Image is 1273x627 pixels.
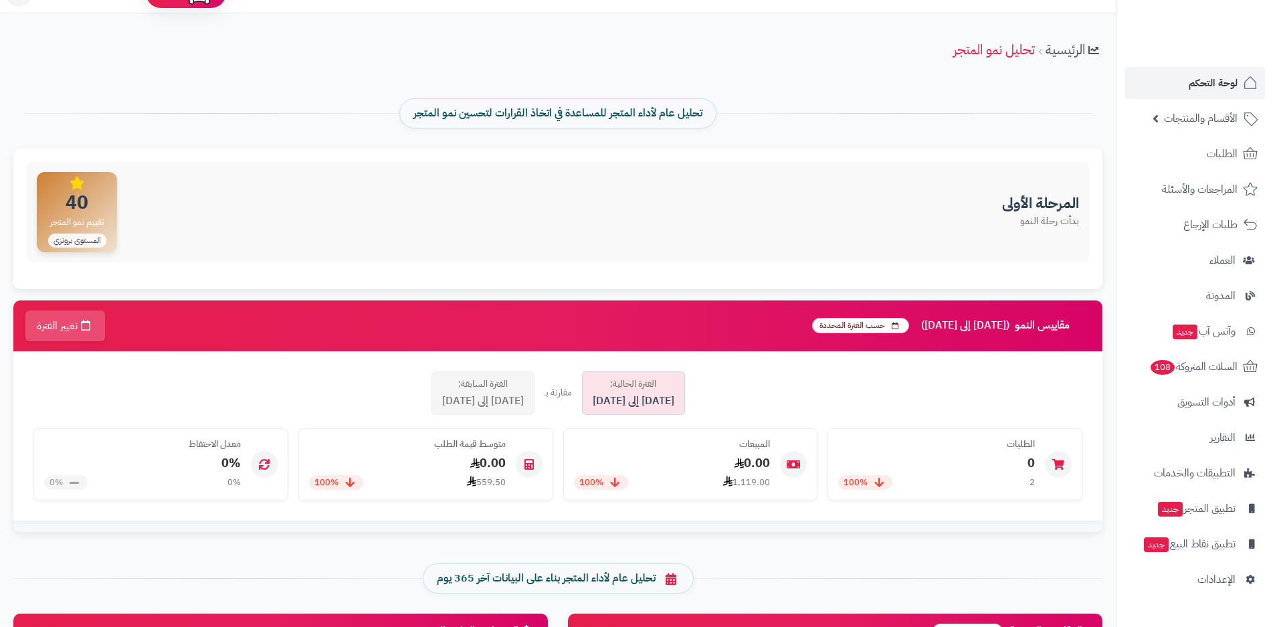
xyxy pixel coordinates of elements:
span: 100% [579,476,603,489]
a: الإعدادات [1124,563,1265,596]
span: الأقسام والمنتجات [1164,109,1238,128]
span: 100% [844,476,868,489]
div: 0 [838,454,1035,472]
span: جديد [1173,325,1197,339]
div: 559.50 [467,476,506,489]
a: المراجعات والأسئلة [1124,173,1265,205]
a: العملاء [1124,244,1265,276]
span: العملاء [1209,251,1236,270]
span: المراجعات والأسئلة [1162,180,1238,199]
a: الرئيسية [1046,39,1085,60]
div: 0% [227,476,241,489]
span: تحليل عام لأداء المتجر للمساعدة في اتخاذ القرارات لتحسين نمو المتجر [413,106,702,121]
a: التقارير [1124,422,1265,454]
a: تطبيق نقاط البيعجديد [1124,528,1265,560]
span: الإعدادات [1197,570,1236,589]
span: [DATE] إلى [DATE] [442,393,524,409]
span: حسب الفترة المحددة [812,318,909,333]
span: تحليل عام لأداء المتجر بناء على البيانات آخر 365 يوم [437,571,656,586]
a: التطبيقات والخدمات [1124,457,1265,489]
h4: متوسط قيمة الطلب [309,439,506,449]
span: الطلبات [1207,145,1238,163]
span: 108 [1151,360,1175,375]
a: لوحة التحكم [1124,67,1265,99]
span: لوحة التحكم [1189,74,1238,92]
a: أدوات التسويق [1124,386,1265,418]
span: السلات المتروكة [1149,357,1238,376]
h3: المرحلة الأولى [1002,195,1079,211]
a: تطبيق المتجرجديد [1124,492,1265,525]
div: مقارنة بـ [545,386,572,399]
h4: معدل الاحتفاظ [44,439,241,449]
span: التقارير [1210,428,1236,447]
span: جديد [1144,537,1169,552]
span: المدونة [1206,286,1236,305]
span: الفترة السابقة: [458,377,508,391]
img: logo-2.png [1182,37,1260,66]
a: طلبات الإرجاع [1124,209,1265,241]
span: المستوى برونزي [48,234,106,248]
span: جديد [1158,502,1183,517]
span: طلبات الإرجاع [1183,215,1238,234]
div: 0.00 [309,454,506,472]
span: الفترة الحالية: [610,377,656,391]
a: وآتس آبجديد [1124,315,1265,347]
div: 2 [1030,476,1035,489]
span: تطبيق المتجر [1157,499,1236,518]
span: [DATE] إلى [DATE] [593,393,674,409]
a: السلات المتروكة108 [1124,351,1265,383]
span: أدوات التسويق [1177,393,1236,412]
button: تغيير الفترة [25,310,105,341]
div: 1,119.00 [723,476,770,489]
a: تحليل نمو المتجر [953,39,1035,60]
span: 100% [314,476,338,489]
span: تقييم نمو المتجر [46,215,108,230]
a: الطلبات [1124,138,1265,170]
span: 40 [46,193,108,212]
h3: مقاييس النمو [812,318,1092,333]
div: 0% [44,454,241,472]
span: تطبيق نقاط البيع [1143,535,1236,553]
h4: المبيعات [574,439,771,449]
span: 0% [50,476,63,489]
div: 0.00 [574,454,771,472]
h4: الطلبات [838,439,1035,449]
span: وآتس آب [1171,322,1236,341]
p: بدأت رحلة النمو [1002,214,1079,228]
span: التطبيقات والخدمات [1154,464,1236,482]
a: المدونة [1124,280,1265,312]
span: ([DATE] إلى [DATE]) [921,320,1009,332]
